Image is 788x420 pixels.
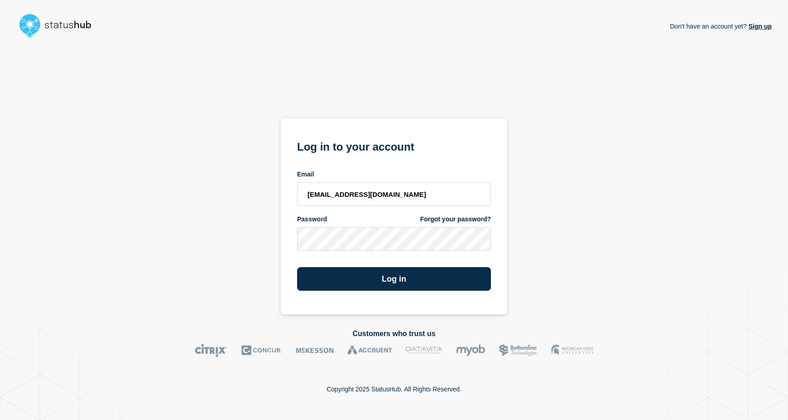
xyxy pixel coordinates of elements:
input: password input [297,227,491,251]
h1: Log in to your account [297,137,491,154]
img: Concur logo [241,344,282,357]
a: Sign up [747,23,772,30]
img: Bottomline logo [499,344,538,357]
p: Don't have an account yet? [670,15,772,37]
img: McKesson logo [296,344,334,357]
h2: Customers who trust us [16,330,772,338]
img: DataVita logo [406,344,442,357]
span: Password [297,215,327,224]
img: Citrix logo [195,344,228,357]
img: myob logo [456,344,485,357]
input: email input [297,182,491,206]
p: Copyright 2025 StatusHub. All Rights Reserved. [327,386,461,393]
button: Log in [297,267,491,291]
img: Accruent logo [347,344,392,357]
img: MSU logo [551,344,593,357]
a: Forgot your password? [420,215,491,224]
img: StatusHub logo [16,11,102,40]
span: Email [297,170,314,179]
